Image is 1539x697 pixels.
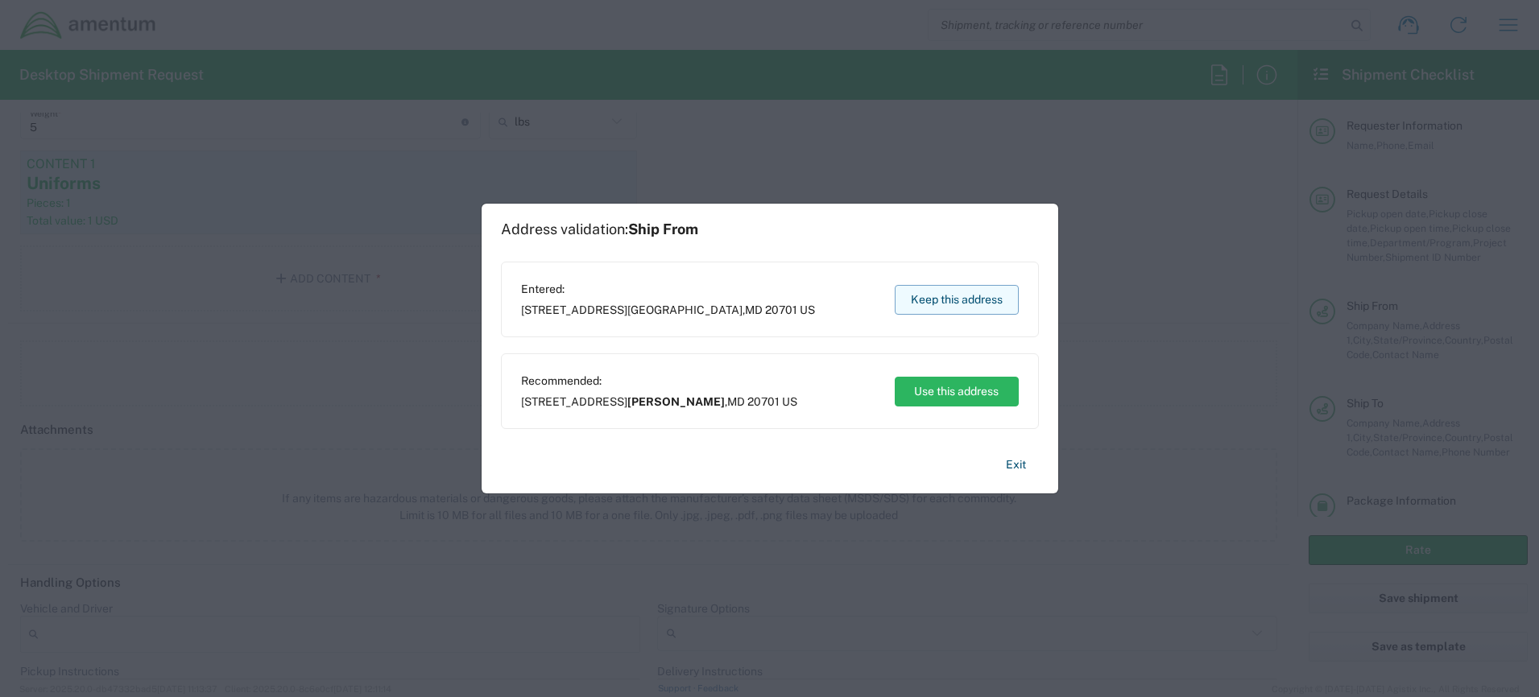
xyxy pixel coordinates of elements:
[765,303,797,316] span: 20701
[727,395,745,408] span: MD
[895,377,1019,406] button: Use this address
[627,395,725,408] span: [PERSON_NAME]
[501,221,698,238] h1: Address validation:
[993,451,1039,479] button: Exit
[521,282,815,296] span: Entered:
[800,303,815,316] span: US
[521,373,797,388] span: Recommended:
[747,395,780,408] span: 20701
[627,303,743,316] span: [GEOGRAPHIC_DATA]
[782,395,797,408] span: US
[895,285,1019,315] button: Keep this address
[521,303,815,317] span: [STREET_ADDRESS] ,
[628,221,698,237] span: Ship From
[745,303,763,316] span: MD
[521,394,797,409] span: [STREET_ADDRESS] ,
